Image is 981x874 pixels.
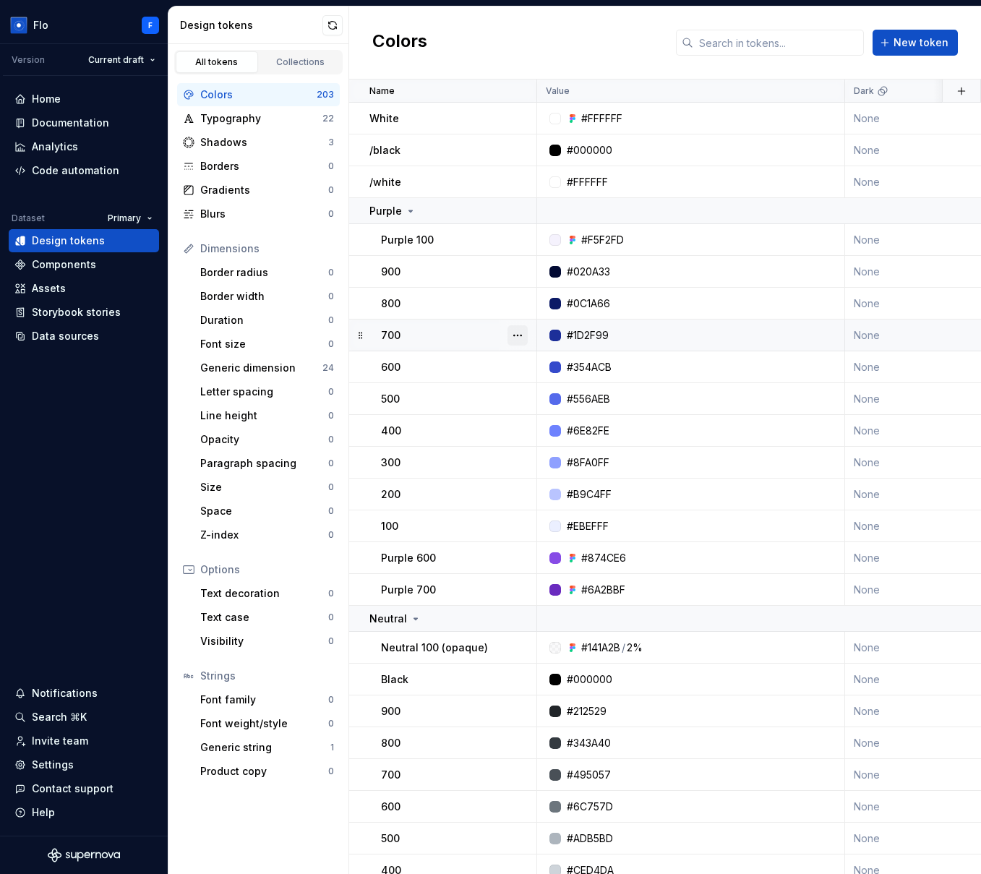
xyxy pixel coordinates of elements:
button: FloF [3,9,165,40]
p: 800 [381,296,400,311]
button: Notifications [9,682,159,705]
div: Contact support [32,781,113,796]
div: Opacity [200,432,328,447]
p: 100 [381,519,398,534]
div: Text case [200,610,328,625]
div: Components [32,257,96,272]
a: Duration0 [194,309,340,332]
div: Dimensions [200,241,334,256]
div: 0 [328,612,334,623]
div: 0 [328,410,334,421]
div: 203 [317,89,334,100]
a: Generic string1 [194,736,340,759]
div: All tokens [181,56,253,68]
div: 24 [322,362,334,374]
button: Current draft [82,50,162,70]
a: Gradients0 [177,179,340,202]
div: 0 [328,481,334,493]
div: Gradients [200,183,328,197]
p: Purple 100 [381,233,434,247]
a: Borders0 [177,155,340,178]
div: Flo [33,18,48,33]
div: 0 [328,160,334,172]
div: #FFFFFF [567,175,608,189]
a: Opacity0 [194,428,340,451]
div: #F5F2FD [581,233,624,247]
div: Settings [32,758,74,772]
p: Purple 700 [381,583,436,597]
div: 0 [328,184,334,196]
div: 0 [328,766,334,777]
div: #000000 [567,143,612,158]
div: Dataset [12,213,45,224]
div: Generic dimension [200,361,322,375]
div: 0 [328,588,334,599]
div: 0 [328,718,334,729]
div: Text decoration [200,586,328,601]
div: #6C757D [567,800,613,814]
p: Purple [369,204,402,218]
div: Border radius [200,265,328,280]
div: #6E82FE [567,424,609,438]
a: Shadows3 [177,131,340,154]
a: Size0 [194,476,340,499]
div: 0 [328,458,334,469]
a: Visibility0 [194,630,340,653]
div: #1D2F99 [567,328,609,343]
div: Typography [200,111,322,126]
span: New token [894,35,948,50]
input: Search in tokens... [693,30,864,56]
a: Home [9,87,159,111]
a: Font family0 [194,688,340,711]
p: Name [369,85,395,97]
a: Code automation [9,159,159,182]
div: Assets [32,281,66,296]
a: Supernova Logo [48,848,120,862]
div: 0 [328,434,334,445]
a: Text decoration0 [194,582,340,605]
a: Z-index0 [194,523,340,547]
div: Product copy [200,764,328,779]
div: Duration [200,313,328,327]
p: 800 [381,736,400,750]
a: Documentation [9,111,159,134]
a: Line height0 [194,404,340,427]
p: 200 [381,487,400,502]
img: 049812b6-2877-400d-9dc9-987621144c16.png [10,17,27,34]
a: Components [9,253,159,276]
a: Text case0 [194,606,340,629]
div: Storybook stories [32,305,121,320]
div: Font size [200,337,328,351]
div: Generic string [200,740,330,755]
div: Visibility [200,634,328,648]
div: 1 [330,742,334,753]
div: Version [12,54,45,66]
div: Collections [265,56,337,68]
div: 0 [328,208,334,220]
p: Neutral 100 (opaque) [381,640,488,655]
div: Line height [200,408,328,423]
p: 900 [381,704,400,719]
a: Data sources [9,325,159,348]
p: 600 [381,800,400,814]
div: #ADB5BD [567,831,613,846]
div: Notifications [32,686,98,701]
button: New token [873,30,958,56]
span: Primary [108,213,141,224]
div: #EBEFFF [567,519,609,534]
a: Font size0 [194,333,340,356]
a: Colors203 [177,83,340,106]
p: Purple 600 [381,551,436,565]
div: Size [200,480,328,494]
div: Invite team [32,734,88,748]
div: Design tokens [180,18,322,33]
p: 900 [381,265,400,279]
p: Neutral [369,612,407,626]
div: Font family [200,693,328,707]
div: #354ACB [567,360,612,374]
a: Blurs0 [177,202,340,226]
div: Code automation [32,163,119,178]
div: Home [32,92,61,106]
a: Invite team [9,729,159,753]
div: 0 [328,529,334,541]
